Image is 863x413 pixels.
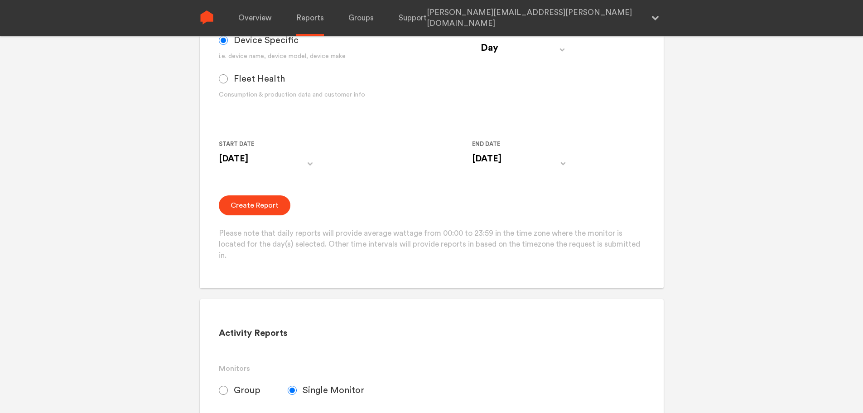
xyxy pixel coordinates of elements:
label: Start Date [219,139,307,150]
span: Single Monitor [303,385,364,396]
input: Single Monitor [288,386,297,395]
input: Device Specific [219,36,228,45]
input: Fleet Health [219,74,228,83]
span: Device Specific [234,35,299,46]
p: Please note that daily reports will provide average wattage from 00:00 to 23:59 in the time zone ... [219,228,644,262]
span: Group [234,385,260,396]
img: Sense Logo [200,10,214,24]
label: End Date [472,139,560,150]
h2: Activity Reports [219,328,644,339]
span: Fleet Health [234,73,285,84]
input: Group [219,386,228,395]
h3: Monitors [219,363,644,374]
button: Create Report [219,195,290,215]
div: Consumption & production data and customer info [219,90,412,100]
div: i.e. device name, device model, device make [219,52,412,61]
